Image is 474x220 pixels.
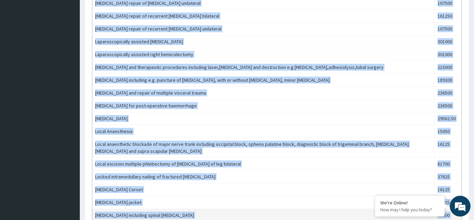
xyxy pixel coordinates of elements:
[92,170,435,183] td: Locked intramedullary nailing of fractured [MEDICAL_DATA]
[434,23,462,35] td: 107500
[434,10,462,23] td: 161250
[3,147,132,171] textarea: Type your message and hit 'Enter'
[92,10,435,23] td: [MEDICAL_DATA] repair of recurrent [MEDICAL_DATA] bilateral
[36,39,117,48] div: Chat with us now
[380,200,439,206] div: We're Online!
[13,35,28,52] img: d_794563401_company_1708531726252_794563401
[92,61,435,74] td: [MEDICAL_DATA] and therapeutic procedures including laser,[MEDICAL_DATA] and destruction e.g.[MED...
[434,61,462,74] td: 215000
[92,23,435,35] td: [MEDICAL_DATA] repair of recurrent [MEDICAL_DATA] unilateral
[434,138,462,158] td: 16125
[92,112,435,125] td: [MEDICAL_DATA]
[92,99,435,112] td: [MEDICAL_DATA] for post-operative haemorrhage
[434,87,462,99] td: 236500
[92,87,435,99] td: [MEDICAL_DATA] and repair of multiple visceral trauma
[92,138,435,158] td: Local anaesthetic blockade of major nerve trunk including occipital block, spheno palatine block,...
[40,66,96,136] span: We're online!
[434,183,462,196] td: 16125
[434,170,462,183] td: 37625
[434,48,462,61] td: 301000
[92,196,435,209] td: [MEDICAL_DATA] jacket
[92,48,435,61] td: Laparoscopically assisted right hemicolectomy
[92,158,435,170] td: Local excision multiple phlebectomy of [MEDICAL_DATA] of leg bilateral
[92,35,435,48] td: Laparoscopically assisted [MEDICAL_DATA]
[434,196,462,209] td: 11825
[434,99,462,112] td: 236500
[434,35,462,48] td: 301000
[434,158,462,170] td: 81700
[434,112,462,125] td: 29562.50
[92,125,435,138] td: Local Anaesthesia
[92,183,435,196] td: [MEDICAL_DATA] Corset
[92,74,435,87] td: [MEDICAL_DATA] including e.g. puncture of [MEDICAL_DATA], with or without [MEDICAL_DATA], minor [...
[434,74,462,87] td: 189200
[434,125,462,138] td: 15050
[380,207,439,213] p: How may I help you today?
[114,3,130,20] div: Minimize live chat window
